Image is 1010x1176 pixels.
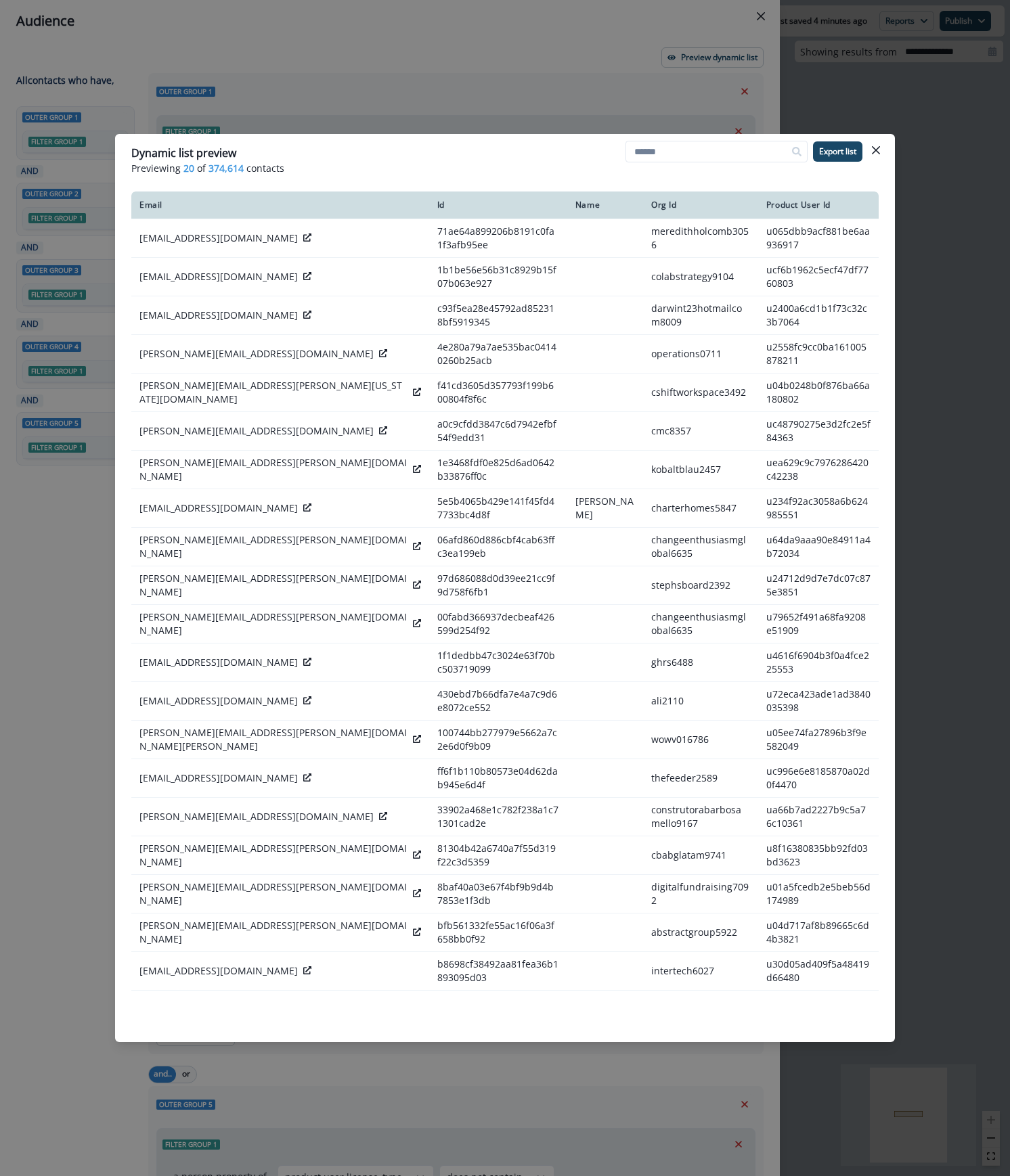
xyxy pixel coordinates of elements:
[758,334,879,373] td: u2558fc9cc0ba161005878211
[758,296,879,334] td: u2400a6cd1b1f73c32c3b7064
[819,147,856,156] p: Export list
[139,456,408,483] p: [PERSON_NAME][EMAIL_ADDRESS][PERSON_NAME][DOMAIN_NAME]
[139,694,298,708] p: [EMAIL_ADDRESS][DOMAIN_NAME]
[429,913,567,951] td: bfb561332fe55ac16f06a3f658bb0f92
[429,874,567,913] td: 8baf40a03e67f4bf9b9d4b7853e1f3db
[429,836,567,874] td: 81304b42a6740a7f55d319f22c3d5359
[139,424,374,438] p: [PERSON_NAME][EMAIL_ADDRESS][DOMAIN_NAME]
[758,373,879,411] td: u04b0248b0f876ba66a180802
[139,880,408,907] p: [PERSON_NAME][EMAIL_ADDRESS][PERSON_NAME][DOMAIN_NAME]
[643,296,758,334] td: darwint23hotmailcom8009
[758,720,879,759] td: u05ee74fa27896b3f9e582049
[758,951,879,990] td: u30d05ad409f5a48419d66480
[643,643,758,681] td: ghrs6488
[139,610,408,637] p: [PERSON_NAME][EMAIL_ADDRESS][PERSON_NAME][DOMAIN_NAME]
[139,347,374,361] p: [PERSON_NAME][EMAIL_ADDRESS][DOMAIN_NAME]
[429,604,567,643] td: 00fabd366937decbeaf426599d254f92
[643,219,758,257] td: meredithholcomb3056
[643,681,758,720] td: ali2110
[643,797,758,836] td: construtorabarbosamello9167
[758,411,879,450] td: uc48790275e3d2fc2e5f84363
[643,913,758,951] td: abstractgroup5922
[429,334,567,373] td: 4e280a79a7ae535bac04140260b25acb
[131,145,236,161] p: Dynamic list preview
[139,379,408,406] p: [PERSON_NAME][EMAIL_ADDRESS][PERSON_NAME][US_STATE][DOMAIN_NAME]
[139,656,298,669] p: [EMAIL_ADDRESS][DOMAIN_NAME]
[429,527,567,566] td: 06afd860d886cbf4cab63ffc3ea199eb
[766,200,871,210] div: Product User Id
[429,566,567,604] td: 97d686088d0d39ee21cc9f9d758f6fb1
[575,200,635,210] div: Name
[643,450,758,489] td: kobaltblau2457
[139,771,298,785] p: [EMAIL_ADDRESS][DOMAIN_NAME]
[139,309,298,322] p: [EMAIL_ADDRESS][DOMAIN_NAME]
[758,797,879,836] td: ua66b7ad2227b9c5a76c10361
[139,231,298,245] p: [EMAIL_ADDRESS][DOMAIN_NAME]
[139,810,374,823] p: [PERSON_NAME][EMAIL_ADDRESS][DOMAIN_NAME]
[131,161,879,175] p: Previewing of contacts
[429,219,567,257] td: 71ae64a899206b8191c0fa1f3afb95ee
[758,604,879,643] td: u79652f491a68fa9208e51909
[643,720,758,759] td: wowv016786
[643,411,758,450] td: cmc8357
[429,681,567,720] td: 430ebd7b66dfa7e4a7c9d6e8072ce552
[758,874,879,913] td: u01a5fcedb2e5beb56d174989
[643,874,758,913] td: digitalfundraising7092
[643,489,758,527] td: charterhomes5847
[183,161,194,175] span: 20
[758,257,879,296] td: ucf6b1962c5ecf47df7760803
[429,643,567,681] td: 1f1dedbb47c3024e63f70bc503719099
[429,373,567,411] td: f41cd3605d357793f199b600804f8f6c
[139,842,408,869] p: [PERSON_NAME][EMAIL_ADDRESS][PERSON_NAME][DOMAIN_NAME]
[758,836,879,874] td: u8f16380835bb92fd03bd3623
[758,643,879,681] td: u4616f6904b3f0a4fce225553
[643,836,758,874] td: cbabglatam9741
[758,566,879,604] td: u24712d9d7e7dc07c875e3851
[429,797,567,836] td: 33902a468e1c782f238a1c71301cad2e
[208,161,244,175] span: 374,614
[643,373,758,411] td: cshiftworkspace3492
[139,964,298,978] p: [EMAIL_ADDRESS][DOMAIN_NAME]
[758,489,879,527] td: u234f92ac3058a6b624985551
[643,257,758,296] td: colabstrategy9104
[813,141,862,162] button: Export list
[643,951,758,990] td: intertech6027
[643,566,758,604] td: stephsboard2392
[758,759,879,797] td: uc996e6e8185870a02d0f4470
[429,257,567,296] td: 1b1be56e56b31c8929b15f07b063e927
[429,296,567,334] td: c93f5ea28e45792ad852318bf5919345
[758,450,879,489] td: uea629c9c7976286420c42238
[758,681,879,720] td: u72eca423ade1ad3840035398
[758,913,879,951] td: u04d717af8b89665c6d4b3821
[437,200,559,210] div: Id
[139,919,408,946] p: [PERSON_NAME][EMAIL_ADDRESS][PERSON_NAME][DOMAIN_NAME]
[429,450,567,489] td: 1e3468fdf0e825d6ad0642b33876ff0c
[429,411,567,450] td: a0c9cfdd3847c6d7942efbf54f9edd31
[643,604,758,643] td: changeenthusiasmglobal6635
[139,726,408,753] p: [PERSON_NAME][EMAIL_ADDRESS][PERSON_NAME][DOMAIN_NAME][PERSON_NAME]
[429,951,567,990] td: b8698cf38492aa81fea36b1893095d03
[139,270,298,284] p: [EMAIL_ADDRESS][DOMAIN_NAME]
[429,489,567,527] td: 5e5b4065b429e141f45fd47733bc4d8f
[429,759,567,797] td: ff6f1b110b80573e04d62dab945e6d4f
[758,219,879,257] td: u065dbb9acf881be6aa936917
[758,527,879,566] td: u64da9aaa90e84911a4b72034
[139,572,408,599] p: [PERSON_NAME][EMAIL_ADDRESS][PERSON_NAME][DOMAIN_NAME]
[139,501,298,515] p: [EMAIL_ADDRESS][DOMAIN_NAME]
[865,139,887,161] button: Close
[643,759,758,797] td: thefeeder2589
[643,334,758,373] td: operations0711
[651,200,750,210] div: Org Id
[139,200,421,210] div: Email
[567,489,643,527] td: [PERSON_NAME]
[429,720,567,759] td: 100744bb277979e5662a7c2e6d0f9b09
[643,527,758,566] td: changeenthusiasmglobal6635
[139,533,408,560] p: [PERSON_NAME][EMAIL_ADDRESS][PERSON_NAME][DOMAIN_NAME]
